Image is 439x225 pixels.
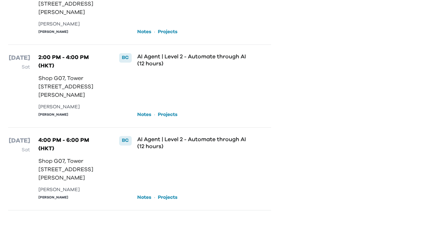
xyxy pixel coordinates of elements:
div: [PERSON_NAME] [38,195,104,200]
p: [DATE] [8,136,30,146]
p: Shop G07, Tower [STREET_ADDRESS][PERSON_NAME] [38,74,104,99]
p: Shop G07, Tower [STREET_ADDRESS][PERSON_NAME] [38,157,104,182]
div: [PERSON_NAME] [38,112,104,117]
a: Notes [137,28,151,35]
p: Sat [8,63,30,71]
p: · [154,28,155,36]
a: Projects [158,194,177,201]
p: · [154,110,155,119]
a: Projects [158,111,177,118]
p: [DATE] [8,53,30,63]
div: BC [119,53,132,62]
p: 4:00 PM - 6:00 PM (HKT) [38,136,104,153]
p: AI Agent | Level 2 - Automate through AI (12 hours) [137,136,247,150]
p: AI Agent | Level 2 - Automate through AI (12 hours) [137,53,247,67]
div: [PERSON_NAME] [38,21,104,28]
p: · [154,193,155,202]
a: Notes [137,194,151,201]
p: 2:00 PM - 4:00 PM (HKT) [38,53,104,70]
div: [PERSON_NAME] [38,103,104,111]
div: [PERSON_NAME] [38,186,104,194]
p: Sat [8,146,30,154]
div: BC [119,136,132,145]
a: Notes [137,111,151,118]
div: [PERSON_NAME] [38,29,104,35]
a: Projects [158,28,177,35]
